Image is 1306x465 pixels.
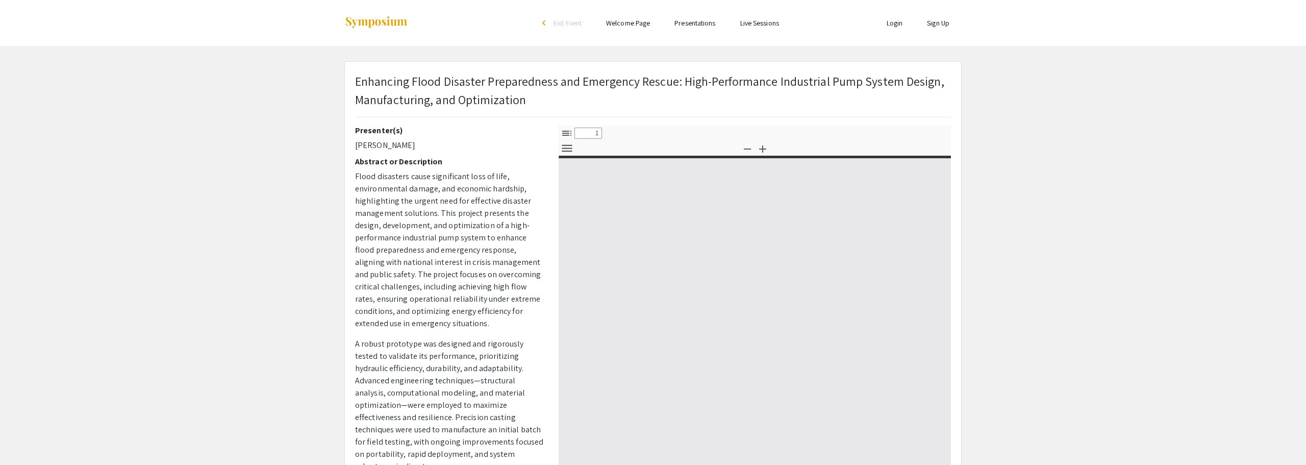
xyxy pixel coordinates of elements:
[754,141,771,156] button: Zoom In
[554,18,582,28] span: Exit Event
[927,18,949,28] a: Sign Up
[674,18,715,28] a: Presentations
[355,72,951,109] p: Enhancing Flood Disaster Preparedness and Emergency Rescue: High-Performance Industrial Pump Syst...
[887,18,903,28] a: Login
[558,141,575,156] button: Tools
[355,139,543,152] p: [PERSON_NAME]
[355,170,543,330] p: Flood disasters cause significant loss of life, environmental damage, and economic hardship, high...
[574,128,602,139] input: Page
[558,126,575,140] button: Toggle Sidebar
[355,157,543,166] h2: Abstract or Description
[739,141,756,156] button: Zoom Out
[344,16,408,30] img: Symposium by ForagerOne
[606,18,650,28] a: Welcome Page
[740,18,779,28] a: Live Sessions
[355,126,543,135] h2: Presenter(s)
[542,20,548,26] div: arrow_back_ios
